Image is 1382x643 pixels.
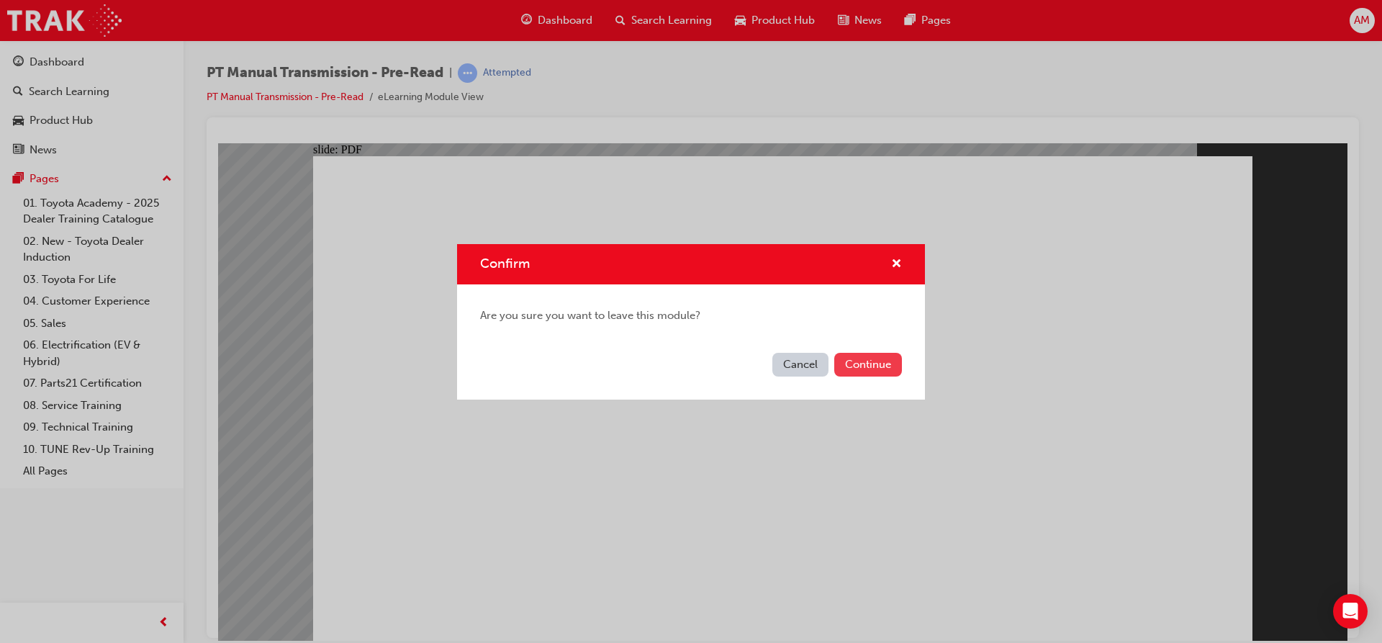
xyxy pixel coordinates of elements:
button: Continue [834,353,902,377]
button: cross-icon [891,256,902,274]
div: Open Intercom Messenger [1333,594,1368,629]
div: Are you sure you want to leave this module? [457,284,925,347]
span: cross-icon [891,258,902,271]
span: Confirm [480,256,530,271]
div: Confirm [457,244,925,400]
button: Cancel [772,353,828,377]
